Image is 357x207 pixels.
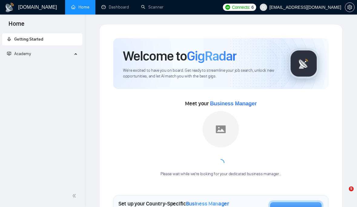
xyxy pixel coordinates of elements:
span: Home [4,19,29,32]
div: Please wait while we're looking for your dedicated business manager... [157,171,285,177]
a: dashboardDashboard [101,5,129,10]
span: double-left [72,193,78,199]
button: setting [345,2,355,12]
span: Academy [7,51,31,56]
span: loading [216,158,226,168]
span: 5 [349,186,354,191]
span: fund-projection-screen [7,51,11,56]
span: Business Manager [210,100,256,107]
span: 6 [251,4,254,11]
span: setting [345,5,354,10]
a: setting [345,5,355,10]
span: Getting Started [14,37,43,42]
img: placeholder.png [203,111,239,147]
iframe: Intercom live chat [336,186,351,201]
span: Connects: [232,4,250,11]
span: We're excited to have you on board. Get ready to streamline your job search, unlock new opportuni... [123,68,279,79]
span: Meet your [185,100,256,107]
a: searchScanner [141,5,164,10]
img: upwork-logo.png [225,5,230,10]
span: rocket [7,37,11,41]
span: Academy [14,51,31,56]
span: Business Manager [186,200,229,207]
span: GigRadar [187,48,236,64]
span: user [261,5,266,9]
h1: Set up your Country-Specific [118,200,229,207]
a: homeHome [71,5,89,10]
li: Getting Started [2,33,82,45]
img: gigradar-logo.png [289,48,319,79]
h1: Welcome to [123,48,236,64]
img: logo [5,3,15,12]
